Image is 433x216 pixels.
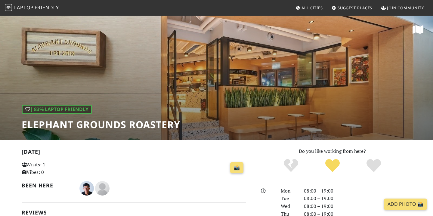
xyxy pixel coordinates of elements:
div: 08:00 – 19:00 [300,195,415,202]
div: Yes [312,158,353,173]
p: Visits: 1 Vibes: 0 [22,161,92,176]
span: Jack Law [79,184,95,191]
div: 08:00 – 19:00 [300,187,415,195]
div: Wed [277,202,300,210]
div: Mon [277,187,300,195]
a: Suggest Places [329,2,375,13]
p: Do you like working from here? [253,147,412,155]
div: No [270,158,312,173]
h2: Reviews [22,209,246,216]
div: | 83% Laptop Friendly [22,105,92,114]
a: All Cities [293,2,325,13]
h1: Elephant Grounds Roastery [22,119,180,130]
span: Brent Deverman [95,184,110,191]
img: 5361-jack.jpg [79,181,94,196]
img: LaptopFriendly [5,4,12,11]
span: All Cities [302,5,323,11]
div: Tue [277,195,300,202]
img: blank-535327c66bd565773addf3077783bbfce4b00ec00e9fd257753287c682c7fa38.png [95,181,110,196]
span: Join Community [387,5,424,11]
a: Add Photo 📸 [384,199,427,210]
a: Join Community [379,2,426,13]
div: Definitely! [353,158,394,173]
span: Friendly [35,4,59,11]
a: 📸 [230,162,243,174]
div: 08:00 – 19:00 [300,202,415,210]
span: Suggest Places [338,5,373,11]
h2: Been here [22,182,73,189]
h2: [DATE] [22,149,246,157]
span: Laptop [14,4,34,11]
a: LaptopFriendly LaptopFriendly [5,3,59,13]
